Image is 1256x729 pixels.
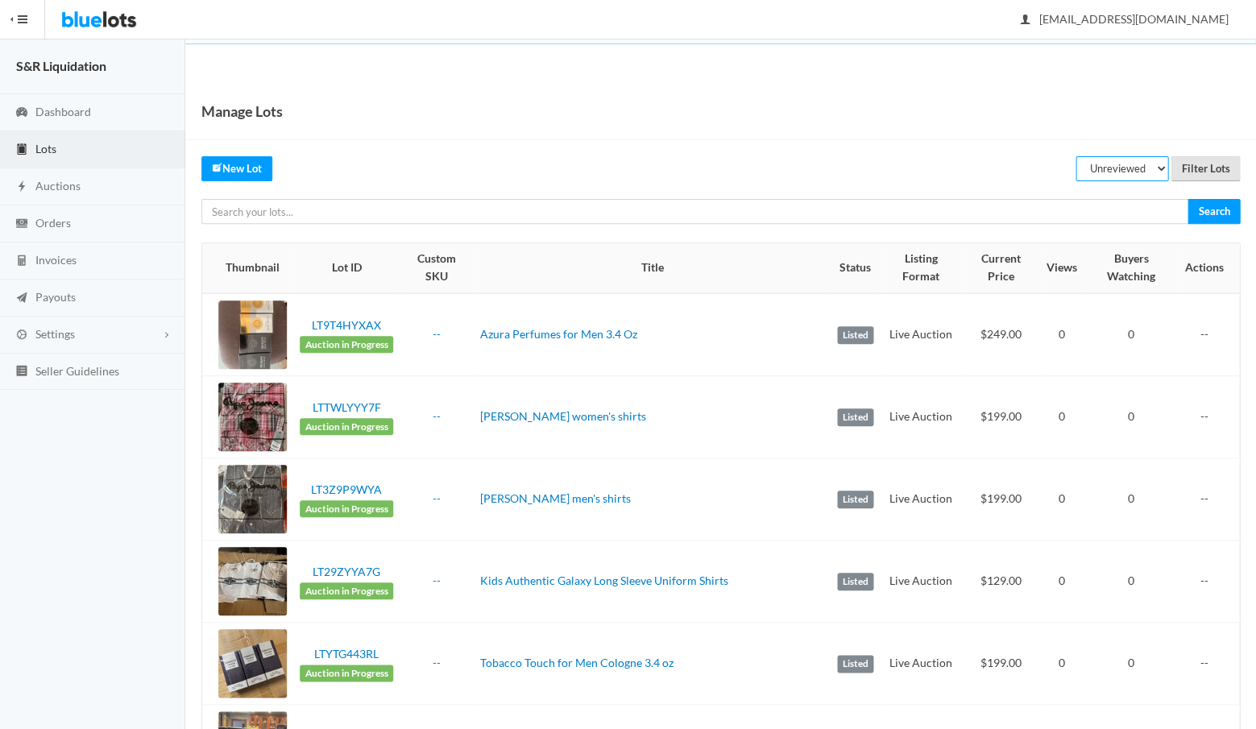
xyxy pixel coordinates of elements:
ion-icon: cog [14,328,30,343]
label: Listed [837,573,873,590]
a: createNew Lot [201,156,272,181]
span: [EMAIL_ADDRESS][DOMAIN_NAME] [1021,12,1228,26]
a: LT29ZYYA7G [313,565,380,578]
td: 0 [1040,458,1084,541]
td: -- [1178,458,1239,541]
input: Filter Lots [1171,156,1240,181]
a: -- [433,491,441,505]
th: Status [831,243,880,293]
td: 0 [1084,376,1178,458]
th: Actions [1178,243,1239,293]
td: $129.00 [961,541,1039,623]
input: Search [1188,199,1240,224]
td: Live Auction [880,458,962,541]
th: Lot ID [293,243,400,293]
span: Seller Guidelines [35,364,119,378]
a: -- [433,409,441,423]
span: Orders [35,216,71,230]
ion-icon: paper plane [14,291,30,306]
td: $199.00 [961,623,1039,705]
h1: Manage Lots [201,99,283,123]
td: 0 [1084,623,1178,705]
ion-icon: clipboard [14,143,30,158]
th: Views [1040,243,1084,293]
span: Dashboard [35,105,91,118]
td: Live Auction [880,376,962,458]
th: Current Price [961,243,1039,293]
strong: S&R Liquidation [16,58,106,73]
a: LT3Z9P9WYA [311,483,382,496]
a: Tobacco Touch for Men Cologne 3.4 oz [480,656,674,669]
label: Listed [837,655,873,673]
td: Live Auction [880,541,962,623]
span: Auction in Progress [300,500,393,518]
td: $249.00 [961,293,1039,376]
td: 0 [1040,541,1084,623]
a: -- [433,574,441,587]
td: Live Auction [880,293,962,376]
td: 0 [1040,623,1084,705]
th: Title [474,243,831,293]
td: 0 [1040,293,1084,376]
ion-icon: person [1017,13,1033,28]
td: 0 [1040,376,1084,458]
a: LTYTG443RL [314,647,379,661]
td: -- [1178,623,1239,705]
ion-icon: cash [14,217,30,232]
td: -- [1178,541,1239,623]
span: Payouts [35,290,76,304]
td: 0 [1084,293,1178,376]
span: Auction in Progress [300,336,393,354]
a: Kids Authentic Galaxy Long Sleeve Uniform Shirts [480,574,728,587]
a: LT9T4HYXAX [312,318,381,332]
span: Auction in Progress [300,582,393,600]
a: Azura Perfumes for Men 3.4 Oz [480,327,637,341]
td: Live Auction [880,623,962,705]
th: Buyers Watching [1084,243,1178,293]
td: 0 [1084,541,1178,623]
th: Custom SKU [400,243,474,293]
a: [PERSON_NAME] men's shirts [480,491,631,505]
span: Invoices [35,253,77,267]
td: -- [1178,376,1239,458]
td: $199.00 [961,376,1039,458]
a: -- [433,656,441,669]
td: 0 [1084,458,1178,541]
ion-icon: speedometer [14,106,30,121]
ion-icon: calculator [14,254,30,269]
th: Listing Format [880,243,962,293]
a: LTTWLYYY7F [312,400,380,414]
span: Settings [35,327,75,341]
a: -- [433,327,441,341]
span: Auction in Progress [300,665,393,682]
span: Lots [35,142,56,155]
input: Search your lots... [201,199,1188,224]
ion-icon: create [212,162,222,172]
label: Listed [837,408,873,426]
th: Thumbnail [202,243,293,293]
td: $199.00 [961,458,1039,541]
ion-icon: flash [14,180,30,195]
span: Auctions [35,179,81,193]
ion-icon: list box [14,364,30,379]
label: Listed [837,326,873,344]
span: Auction in Progress [300,418,393,436]
a: [PERSON_NAME] women's shirts [480,409,646,423]
label: Listed [837,491,873,508]
td: -- [1178,293,1239,376]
